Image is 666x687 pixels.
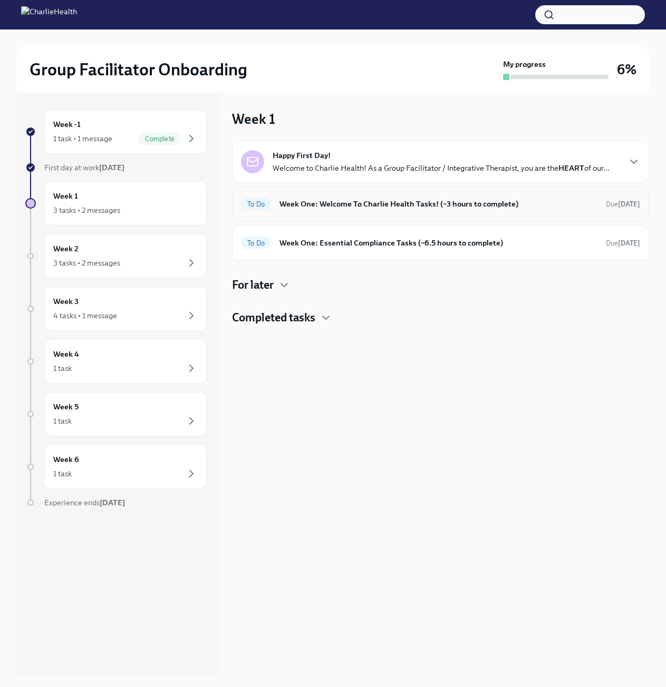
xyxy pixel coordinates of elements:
[279,198,597,210] h6: Week One: Welcome To Charlie Health Tasks! (~3 hours to complete)
[53,296,79,307] h6: Week 3
[139,135,181,143] span: Complete
[232,310,315,326] h4: Completed tasks
[273,163,610,173] p: Welcome to Charlie Health! As a Group Facilitator / Integrative Therapist, you are the of our...
[53,468,72,479] div: 1 task
[53,119,81,130] h6: Week -1
[558,163,584,173] strong: HEART
[503,59,546,70] strong: My progress
[606,200,640,208] span: Due
[241,195,640,212] a: To DoWeek One: Welcome To Charlie Health Tasks! (~3 hours to complete)Due[DATE]
[606,199,640,209] span: September 9th, 2025 09:00
[618,200,640,208] strong: [DATE]
[53,258,120,268] div: 3 tasks • 2 messages
[100,498,125,507] strong: [DATE]
[232,110,275,129] h3: Week 1
[617,60,636,79] h3: 6%
[25,339,207,384] a: Week 41 task
[232,277,274,293] h4: For later
[53,348,79,360] h6: Week 4
[606,238,640,248] span: September 9th, 2025 09:00
[53,205,120,215] div: 3 tasks • 2 messages
[44,163,124,172] span: First day at work
[25,234,207,278] a: Week 23 tasks • 2 messages
[618,239,640,247] strong: [DATE]
[53,363,72,374] div: 1 task
[21,6,77,23] img: CharlieHealth
[25,110,207,154] a: Week -11 task • 1 messageComplete
[241,239,271,247] span: To Do
[53,190,78,202] h6: Week 1
[232,310,649,326] div: Completed tasks
[279,237,597,249] h6: Week One: Essential Compliance Tasks (~6.5 hours to complete)
[53,133,112,144] div: 1 task • 1 message
[241,200,271,208] span: To Do
[25,392,207,436] a: Week 51 task
[99,163,124,172] strong: [DATE]
[606,239,640,247] span: Due
[53,416,72,426] div: 1 task
[25,445,207,489] a: Week 61 task
[53,243,79,254] h6: Week 2
[53,401,79,413] h6: Week 5
[44,498,125,507] span: Experience ends
[232,277,649,293] div: For later
[25,287,207,331] a: Week 34 tasks • 1 message
[30,59,247,80] h2: Group Facilitator Onboarding
[53,310,117,321] div: 4 tasks • 1 message
[53,454,79,465] h6: Week 6
[25,181,207,225] a: Week 13 tasks • 2 messages
[273,150,331,161] strong: Happy First Day!
[25,162,207,173] a: First day at work[DATE]
[241,234,640,251] a: To DoWeek One: Essential Compliance Tasks (~6.5 hours to complete)Due[DATE]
